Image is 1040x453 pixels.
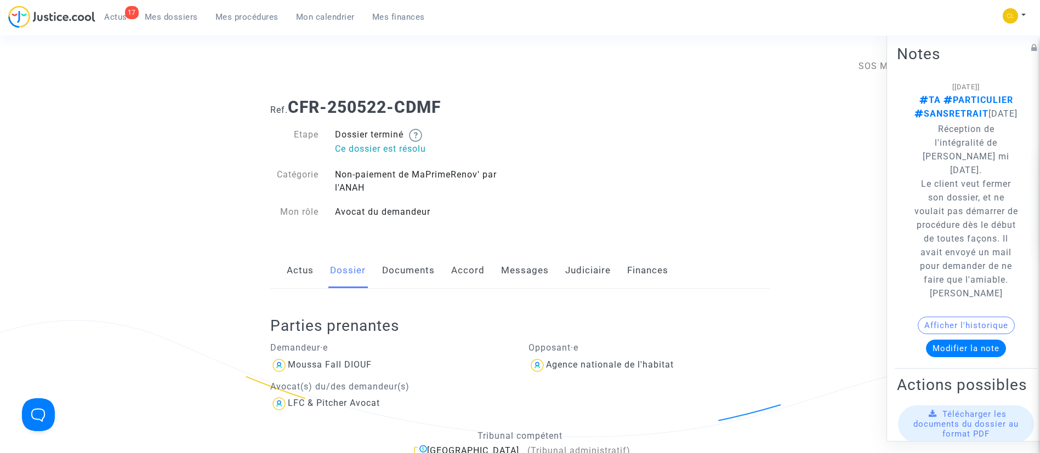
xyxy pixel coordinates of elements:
[270,380,512,393] p: Avocat(s) du/des demandeur(s)
[270,395,288,412] img: icon-user.svg
[528,357,546,374] img: icon-user.svg
[335,142,512,156] p: Ce dossier est résolu
[913,122,1019,300] p: Réception de l'intégralité de [PERSON_NAME] mi [DATE]. Le client veut fermer son dossier, et ne v...
[501,253,549,289] a: Messages
[327,168,520,194] div: Non-paiement de MaPrimeRenov' par l'ANAH
[270,429,770,443] p: Tribunal compétent
[941,94,1013,105] span: PARTICULIER
[627,253,668,289] a: Finances
[270,316,778,335] h2: Parties prenantes
[262,205,327,219] div: Mon rôle
[270,341,512,354] p: Demandeur·e
[22,398,55,431] iframe: Help Scout Beacon - Open
[926,340,1006,357] button: Modifier la note
[372,12,425,22] span: Mes finances
[288,98,441,117] b: CFR-250522-CDMF
[262,168,327,194] div: Catégorie
[327,205,520,219] div: Avocat du demandeur
[952,82,980,90] span: [[DATE]]
[287,9,363,25] a: Mon calendrier
[95,9,136,25] a: 17Actus
[215,12,279,22] span: Mes procédures
[270,105,288,115] span: Ref.
[262,128,327,157] div: Etape
[409,129,422,142] img: help.svg
[288,398,380,408] div: LFC & Pitcher Avocat
[382,253,435,289] a: Documents
[919,94,941,105] span: TA
[897,375,1035,394] h2: Actions possibles
[8,5,95,28] img: jc-logo.svg
[913,409,1019,439] span: Télécharger les documents du dossier au format PDF
[918,317,1015,334] button: Afficher l'historique
[565,253,611,289] a: Judiciaire
[207,9,287,25] a: Mes procédures
[136,9,207,25] a: Mes dossiers
[451,253,485,289] a: Accord
[270,357,288,374] img: icon-user.svg
[363,9,434,25] a: Mes finances
[914,94,1018,118] span: [DATE]
[145,12,198,22] span: Mes dossiers
[528,341,770,354] p: Opposant·e
[1003,8,1018,24] img: 6fca9af68d76bfc0a5525c74dfee314f
[914,108,988,118] span: SANSRETRAIT
[296,12,355,22] span: Mon calendrier
[546,359,674,370] div: Agence nationale de l'habitat
[287,253,314,289] a: Actus
[327,128,520,157] div: Dossier terminé
[104,12,127,22] span: Actus
[897,44,1035,63] h2: Notes
[288,359,372,370] div: Moussa Fall DIOUF
[330,253,366,289] a: Dossier
[125,6,139,19] div: 17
